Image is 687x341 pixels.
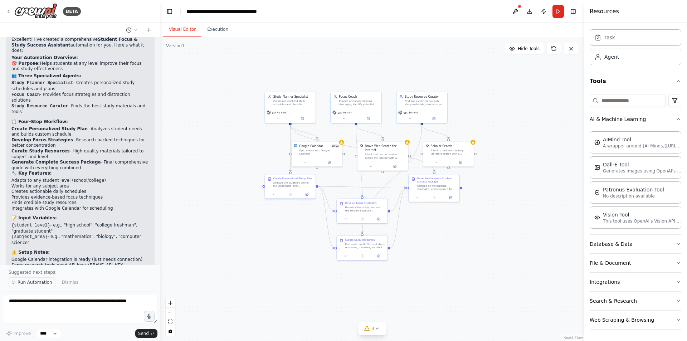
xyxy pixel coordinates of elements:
div: Based on the study plan and the student's specific challenges with focus and concentration, resea... [345,206,385,212]
span: Improve [13,331,31,336]
div: AI & Machine Learning [590,128,681,234]
div: Study Resource CuratorFind and curate high-quality study materials, resources, and learning tools... [396,92,448,123]
strong: 🔧 Key Features: [11,171,52,176]
div: A tool to perform scholarly literature search with a search_query. [431,149,472,155]
a: React Flow attribution [564,336,583,340]
div: Dall-E Tool [603,161,682,168]
span: Run Automation [18,279,52,285]
code: {student_level} [11,223,50,228]
div: Version 1 [166,43,185,49]
div: Find and compile the best study resources, materials, and tools for the specific subject area ({s... [345,243,385,249]
li: Adapts to any student level (school/college) [11,178,149,184]
strong: Generate Complete Success Package [11,160,101,165]
button: Open in side panel [449,160,472,165]
button: Integrations [590,273,681,291]
button: toggle interactivity [166,326,175,336]
li: Some research tools need API keys (BRAVE_API_KEY, SERPLY_API_KEY) but will work without them [11,263,149,274]
div: Agent [604,53,619,60]
div: Focus CoachProvide personalized focus strategies, identify potential distractions, and create act... [330,92,382,123]
div: Brave Web Search the internet [365,144,406,152]
div: React Flow controls [166,298,175,336]
g: Edge from 36b9377a-25fa-4592-a1fd-dea6c4cd5909 to 07d3cd07-5a7b-48ee-aa9d-7ba11d0fde3b [420,125,450,139]
div: Curate Study ResourcesFind and compile the best study resources, materials, and tools for the spe... [337,235,388,260]
button: Start a new chat [143,26,155,34]
button: Hide right sidebar [568,6,578,16]
li: Creates actionable daily schedules [11,189,149,195]
div: Create personalized study schedules and plans for {student_level} students studying {subject_area... [273,99,313,106]
button: Switch to previous chat [123,26,140,34]
span: gpt-4o-mini [272,111,286,114]
div: BraveSearchToolBrave Web Search the internetA tool that can be used to search the internet with a... [357,141,409,171]
button: Visual Editor [163,22,201,37]
button: No output available [354,216,371,221]
strong: Develop Focus Strategies [11,137,73,142]
div: Provide personalized focus strategies, identify potential distractions, and create actionable sol... [339,99,379,106]
p: Helps students at any level improve their focus and study effectiveness [11,61,149,72]
button: Hide left sidebar [165,6,175,16]
span: Hide Tools [518,46,540,52]
code: Study Resource Curator [11,104,68,109]
button: Dismiss [58,277,82,287]
div: Crew [590,26,681,71]
div: Tools [590,91,681,335]
span: Dismiss [62,279,78,285]
div: Scholar Search [431,144,452,148]
span: gpt-4o-mini [338,111,352,114]
div: Generate Complete Student Success Package [417,177,457,183]
button: No output available [425,195,443,200]
button: Web Scraping & Browsing [590,311,681,329]
li: - Final comprehensive guide with everything combined [11,160,149,171]
div: Study Planner Specialist [273,94,313,98]
code: {subject_area} [11,234,48,239]
p: Excellent! I've created a comprehensive automation for you. Here's what it does: [11,37,149,54]
g: Edge from 4d93cca2-32c8-4f50-af96-df0c6b676d7c to 39084241-0f27-45c3-bcd1-579bc670cc95 [318,184,334,250]
div: Focus Coach [339,94,379,98]
button: Hide Tools [505,43,544,54]
button: Open in side panel [383,164,406,169]
li: - Research-backed techniques for better concentration [11,137,149,148]
button: fit view [166,317,175,326]
div: SerplyScholarSearchToolScholar SearchA tool to perform scholarly literature search with a search_... [423,141,474,167]
strong: ⚠️ Setup Notes: [11,250,50,255]
button: Improve [3,329,34,338]
div: Create Personalized Study Plan [273,177,312,180]
li: Integrates with Google Calendar for scheduling [11,206,149,211]
nav: breadcrumb [186,8,267,15]
button: 3 [359,322,386,335]
g: Edge from 4d93cca2-32c8-4f50-af96-df0c6b676d7c to 52dd4e49-51f0-4380-87d8-a8bd6618d6ea [318,184,334,213]
li: - Finds the best study materials and tools [11,103,149,115]
div: Curate Study Resources [345,239,375,242]
div: A tool that can be used to search the internet with a search_query. [365,153,406,160]
p: Generates images using OpenAI's Dall-E model. [603,168,682,174]
strong: Your Automation Overview: [11,55,78,60]
button: Open in side panel [444,195,458,200]
button: Open in side panel [422,116,445,121]
button: zoom in [166,298,175,308]
img: Logo [14,3,57,19]
li: Google Calendar integration is ready (just needs connection) [11,257,149,263]
strong: 📋 Four-Step Workflow: [11,119,68,124]
strong: 👥 Three Specialized Agents: [11,73,81,78]
img: Google Calendar [294,144,297,147]
span: Number of enabled actions [330,144,340,148]
button: Open in side panel [291,116,314,121]
button: Open in side panel [372,216,386,221]
button: AI & Machine Learning [590,110,681,128]
p: A wrapper around [AI-Minds]([URL][DOMAIN_NAME]). Useful for when you need answers to questions fr... [603,143,682,149]
img: SerplyScholarSearchTool [426,144,429,147]
li: Works for any subject area [11,184,149,189]
code: Study Planner Specialist [11,81,73,86]
button: Search & Research [590,292,681,310]
button: Open in side panel [372,253,386,258]
img: VisionTool [594,215,600,220]
g: Edge from 6e700dc4-3e0f-447c-8d39-8a5978c7cfa7 to 6e06b53e-1242-42ba-ab98-b29195be70bf [354,125,385,139]
div: Patronus Evaluation Tool [603,186,664,193]
img: BraveSearchTool [360,144,363,147]
button: No output available [282,192,299,197]
button: Open in side panel [300,192,314,197]
li: - e.g., "mathematics", "biology", "computer science" [11,234,149,245]
div: Google Calendar [299,144,323,148]
g: Edge from ad5cf516-0f55-484a-a64a-991b21c219ce to 4d93cca2-32c8-4f50-af96-df0c6b676d7c [288,125,292,172]
p: This tool uses OpenAI's Vision API to describe the contents of an image. [603,218,682,224]
div: Find and curate high-quality study materials, resources, and learning tools specifically tailored... [405,99,444,106]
